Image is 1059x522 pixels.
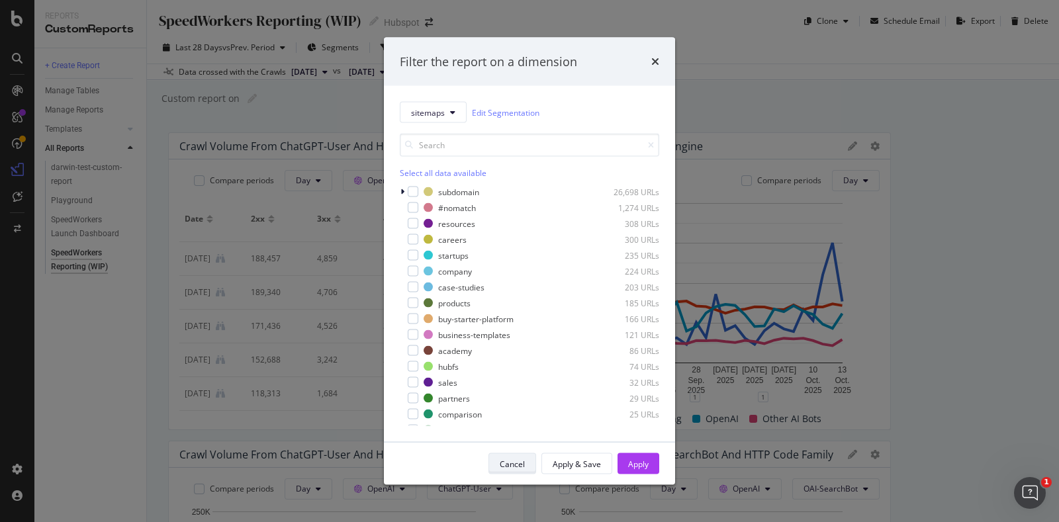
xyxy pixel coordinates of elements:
a: Edit Segmentation [472,105,539,119]
div: 203 URLs [594,281,659,292]
div: 23 URLs [594,424,659,435]
div: careers [438,234,467,245]
div: Cancel [500,458,525,469]
div: 300 URLs [594,234,659,245]
iframe: Intercom live chat [1014,477,1046,509]
div: 308 URLs [594,218,659,229]
div: hubfs [438,361,459,372]
div: 121 URLs [594,329,659,340]
button: sitemaps [400,102,467,123]
div: resources [438,218,475,229]
div: services [438,424,469,435]
div: company [438,265,472,277]
div: subdomain [438,186,479,197]
button: Cancel [488,453,536,474]
div: buy-starter-platform [438,313,514,324]
div: #nomatch [438,202,476,213]
div: 1,274 URLs [594,202,659,213]
div: 26,698 URLs [594,186,659,197]
span: sitemaps [411,107,445,118]
div: comparison [438,408,482,419]
div: 74 URLs [594,361,659,372]
div: 235 URLs [594,249,659,261]
div: startups [438,249,469,261]
span: 1 [1041,477,1052,488]
div: 29 URLs [594,392,659,404]
div: partners [438,392,470,404]
button: Apply [618,453,659,474]
div: Apply [628,458,649,469]
div: 32 URLs [594,376,659,388]
button: Apply & Save [541,453,612,474]
div: case-studies [438,281,484,292]
div: 224 URLs [594,265,659,277]
div: 166 URLs [594,313,659,324]
div: academy [438,345,472,356]
div: sales [438,376,457,388]
div: times [651,53,659,70]
div: Apply & Save [553,458,601,469]
div: business-templates [438,329,510,340]
div: Filter the report on a dimension [400,53,577,70]
div: 185 URLs [594,297,659,308]
div: 25 URLs [594,408,659,419]
div: modal [384,37,675,485]
input: Search [400,134,659,157]
div: products [438,297,471,308]
div: 86 URLs [594,345,659,356]
div: Select all data available [400,167,659,179]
